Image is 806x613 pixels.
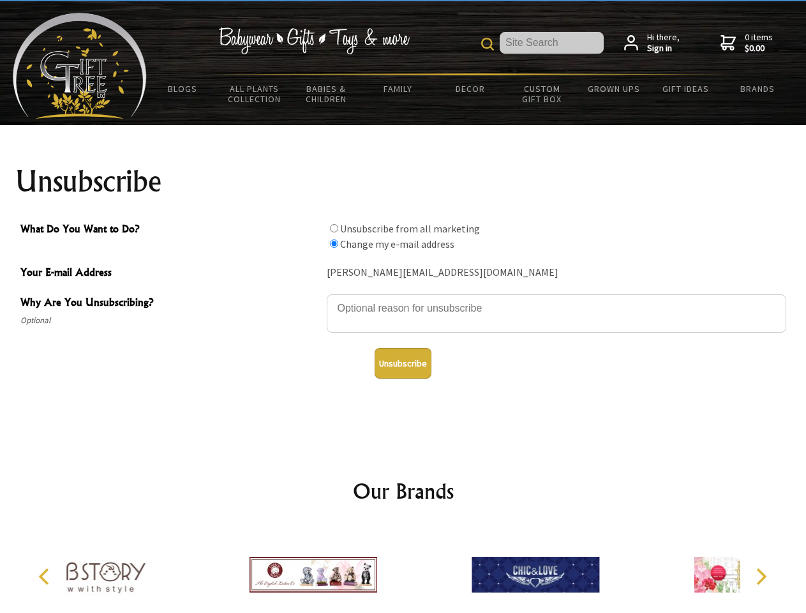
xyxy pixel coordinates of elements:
a: Hi there,Sign in [624,32,680,54]
label: Unsubscribe from all marketing [340,222,480,235]
label: Change my e-mail address [340,238,454,250]
span: Why Are You Unsubscribing? [20,294,320,313]
a: Babies & Children [290,75,362,112]
strong: Sign in [647,43,680,54]
span: Optional [20,313,320,328]
img: Babyware - Gifts - Toys and more... [13,13,147,119]
a: Grown Ups [578,75,650,102]
a: Gift Ideas [650,75,722,102]
a: Family [362,75,435,102]
button: Previous [32,563,60,591]
input: What Do You Want to Do? [330,239,338,248]
a: BLOGS [147,75,219,102]
button: Unsubscribe [375,348,431,379]
textarea: Why Are You Unsubscribing? [327,294,786,333]
h1: Unsubscribe [15,166,791,197]
span: Your E-mail Address [20,264,320,283]
input: Site Search [500,32,604,54]
span: Hi there, [647,32,680,54]
span: 0 items [745,31,773,54]
a: All Plants Collection [219,75,291,112]
a: Decor [434,75,506,102]
a: Custom Gift Box [506,75,578,112]
a: 0 items$0.00 [720,32,773,54]
strong: $0.00 [745,43,773,54]
img: Babywear - Gifts - Toys & more [218,27,410,54]
input: What Do You Want to Do? [330,224,338,232]
a: Brands [722,75,794,102]
img: product search [481,38,494,50]
button: Next [747,563,775,591]
span: What Do You Want to Do? [20,221,320,239]
div: [PERSON_NAME][EMAIL_ADDRESS][DOMAIN_NAME] [327,263,786,283]
h2: Our Brands [26,476,781,506]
